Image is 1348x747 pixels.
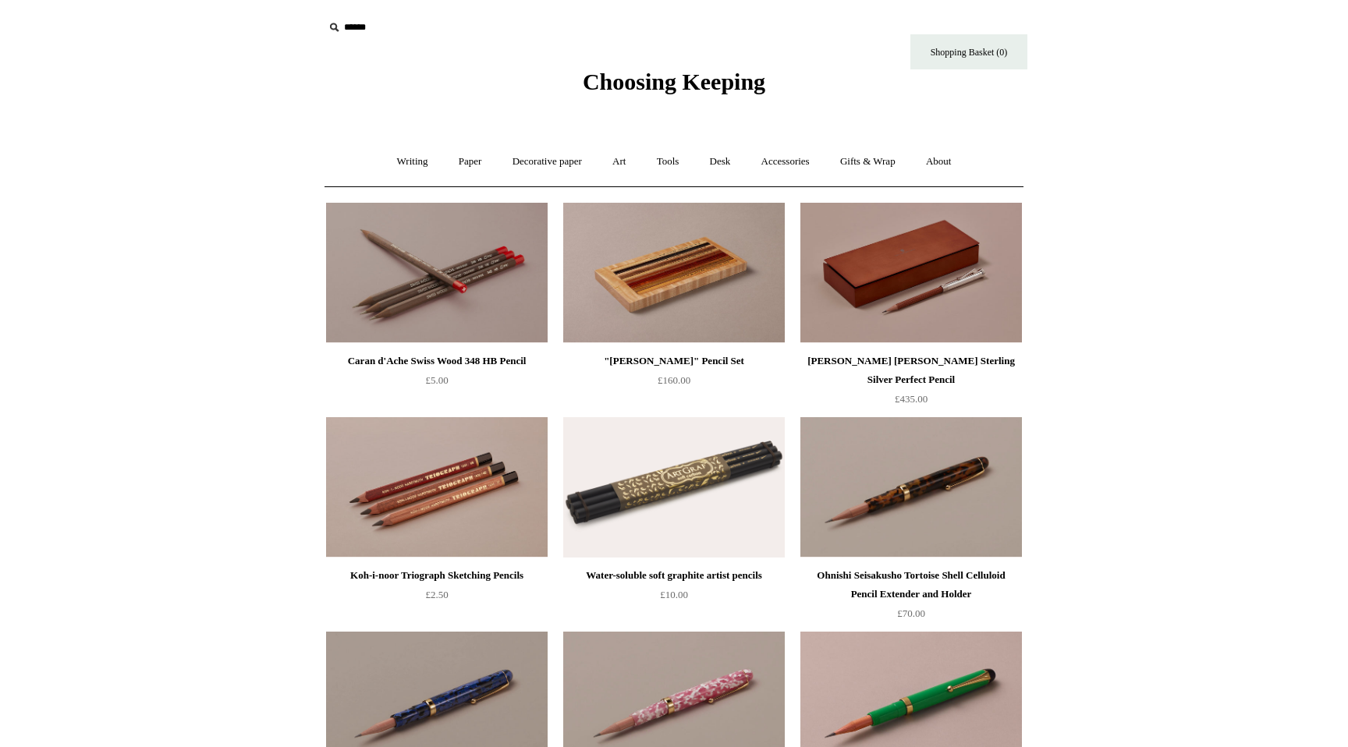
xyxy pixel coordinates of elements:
div: [PERSON_NAME] [PERSON_NAME] Sterling Silver Perfect Pencil [804,352,1018,389]
a: Desk [696,141,745,182]
a: Writing [383,141,442,182]
img: Water-soluble soft graphite artist pencils [563,417,785,558]
div: "[PERSON_NAME]" Pencil Set [567,352,781,370]
a: About [912,141,966,182]
a: "Woods" Pencil Set "Woods" Pencil Set [563,203,785,343]
a: Art [598,141,640,182]
img: Graf Von Faber-Castell Sterling Silver Perfect Pencil [800,203,1022,343]
a: Shopping Basket (0) [910,34,1027,69]
span: £435.00 [895,393,928,405]
a: Ohnishi Seisakusho Tortoise Shell Celluloid Pencil Extender and Holder Ohnishi Seisakusho Tortois... [800,417,1022,558]
div: Ohnishi Seisakusho Tortoise Shell Celluloid Pencil Extender and Holder [804,566,1018,604]
a: Water-soluble soft graphite artist pencils £10.00 [563,566,785,630]
img: "Woods" Pencil Set [563,203,785,343]
a: Water-soluble soft graphite artist pencils Water-soluble soft graphite artist pencils [563,417,785,558]
div: Water-soluble soft graphite artist pencils [567,566,781,585]
span: £70.00 [897,607,925,619]
span: Choosing Keeping [583,69,765,94]
a: Caran d'Ache Swiss Wood 348 HB Pencil £5.00 [326,352,548,416]
a: Graf Von Faber-Castell Sterling Silver Perfect Pencil Graf Von Faber-Castell Sterling Silver Perf... [800,203,1022,343]
a: Caran d'Ache Swiss Wood 348 HB Pencil Caran d'Ache Swiss Wood 348 HB Pencil [326,203,548,343]
a: Paper [445,141,496,182]
span: £160.00 [658,374,690,386]
img: Koh-i-noor Triograph Sketching Pencils [326,417,548,558]
a: Ohnishi Seisakusho Tortoise Shell Celluloid Pencil Extender and Holder £70.00 [800,566,1022,630]
a: Koh-i-noor Triograph Sketching Pencils £2.50 [326,566,548,630]
span: £5.00 [425,374,448,386]
a: Accessories [747,141,824,182]
div: Caran d'Ache Swiss Wood 348 HB Pencil [330,352,544,370]
a: Decorative paper [498,141,596,182]
a: Gifts & Wrap [826,141,910,182]
a: Choosing Keeping [583,81,765,92]
a: [PERSON_NAME] [PERSON_NAME] Sterling Silver Perfect Pencil £435.00 [800,352,1022,416]
a: Tools [643,141,694,182]
a: "[PERSON_NAME]" Pencil Set £160.00 [563,352,785,416]
div: Koh-i-noor Triograph Sketching Pencils [330,566,544,585]
img: Caran d'Ache Swiss Wood 348 HB Pencil [326,203,548,343]
span: £2.50 [425,589,448,600]
img: Ohnishi Seisakusho Tortoise Shell Celluloid Pencil Extender and Holder [800,417,1022,558]
a: Koh-i-noor Triograph Sketching Pencils Koh-i-noor Triograph Sketching Pencils [326,417,548,558]
span: £10.00 [660,589,688,600]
